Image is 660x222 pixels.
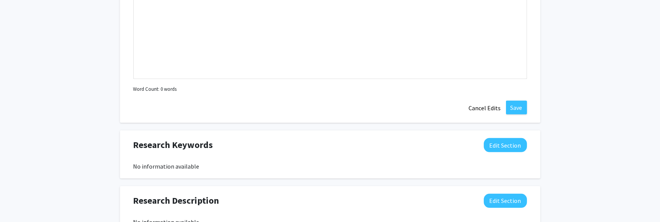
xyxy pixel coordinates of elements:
[484,194,527,208] button: Edit Research Description
[133,138,213,152] span: Research Keywords
[6,188,32,216] iframe: Chat
[133,85,177,93] small: Word Count: 0 words
[484,138,527,152] button: Edit Research Keywords
[506,101,527,114] button: Save
[133,194,219,208] span: Research Description
[133,162,527,171] div: No information available
[464,101,506,115] button: Cancel Edits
